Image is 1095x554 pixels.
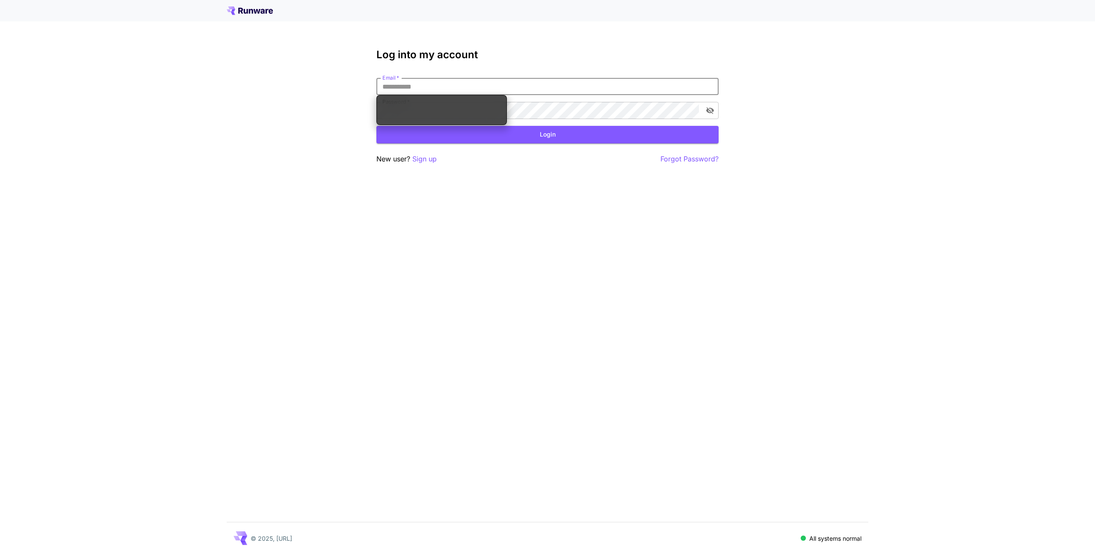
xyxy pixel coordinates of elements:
button: Login [376,126,719,143]
h3: Log into my account [376,49,719,61]
p: All systems normal [809,534,861,543]
button: Forgot Password? [660,154,719,164]
button: toggle password visibility [702,103,718,118]
p: New user? [376,154,437,164]
label: Email [382,74,399,81]
button: Sign up [412,154,437,164]
p: © 2025, [URL] [251,534,292,543]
